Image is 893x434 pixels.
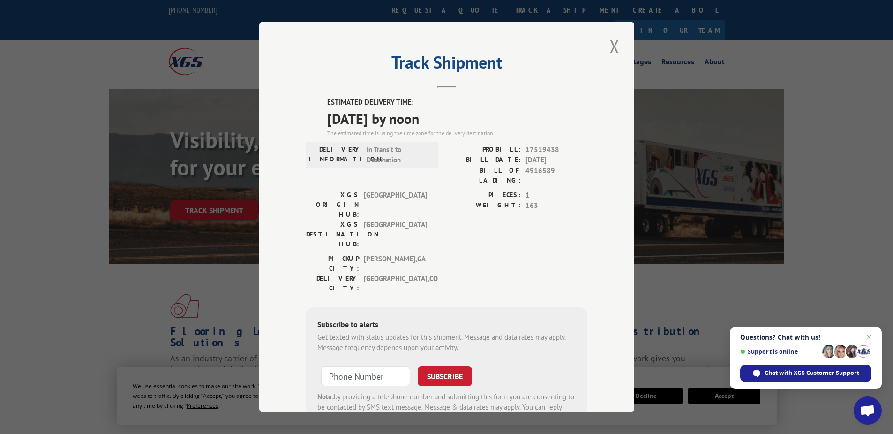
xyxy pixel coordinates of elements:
input: Phone Number [321,366,410,386]
div: Subscribe to alerts [317,319,576,332]
button: SUBSCRIBE [418,366,472,386]
h2: Track Shipment [306,56,587,74]
div: by providing a telephone number and submitting this form you are consenting to be contacted by SM... [317,392,576,424]
span: [GEOGRAPHIC_DATA] , CO [364,274,427,293]
strong: Note: [317,392,334,401]
label: PIECES: [447,190,521,201]
label: XGS ORIGIN HUB: [306,190,359,220]
label: DELIVERY INFORMATION: [309,145,362,166]
label: BILL DATE: [447,155,521,166]
span: 163 [525,200,587,211]
span: 1 [525,190,587,201]
div: Get texted with status updates for this shipment. Message and data rates may apply. Message frequ... [317,332,576,353]
label: BILL OF LADING: [447,166,521,185]
span: Questions? Chat with us! [740,334,871,341]
button: Close modal [607,33,623,59]
span: In Transit to Destination [367,145,430,166]
span: [PERSON_NAME] , GA [364,254,427,274]
label: PROBILL: [447,145,521,155]
label: ESTIMATED DELIVERY TIME: [327,97,587,108]
span: 4916589 [525,166,587,185]
div: The estimated time is using the time zone for the delivery destination. [327,129,587,137]
label: XGS DESTINATION HUB: [306,220,359,249]
span: Support is online [740,348,819,355]
label: WEIGHT: [447,200,521,211]
span: [GEOGRAPHIC_DATA] [364,220,427,249]
span: [GEOGRAPHIC_DATA] [364,190,427,220]
span: Chat with XGS Customer Support [765,369,859,377]
span: 17519438 [525,145,587,155]
span: Chat with XGS Customer Support [740,365,871,382]
a: Open chat [854,396,882,425]
label: DELIVERY CITY: [306,274,359,293]
span: [DATE] by noon [327,108,587,129]
label: PICKUP CITY: [306,254,359,274]
span: [DATE] [525,155,587,166]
